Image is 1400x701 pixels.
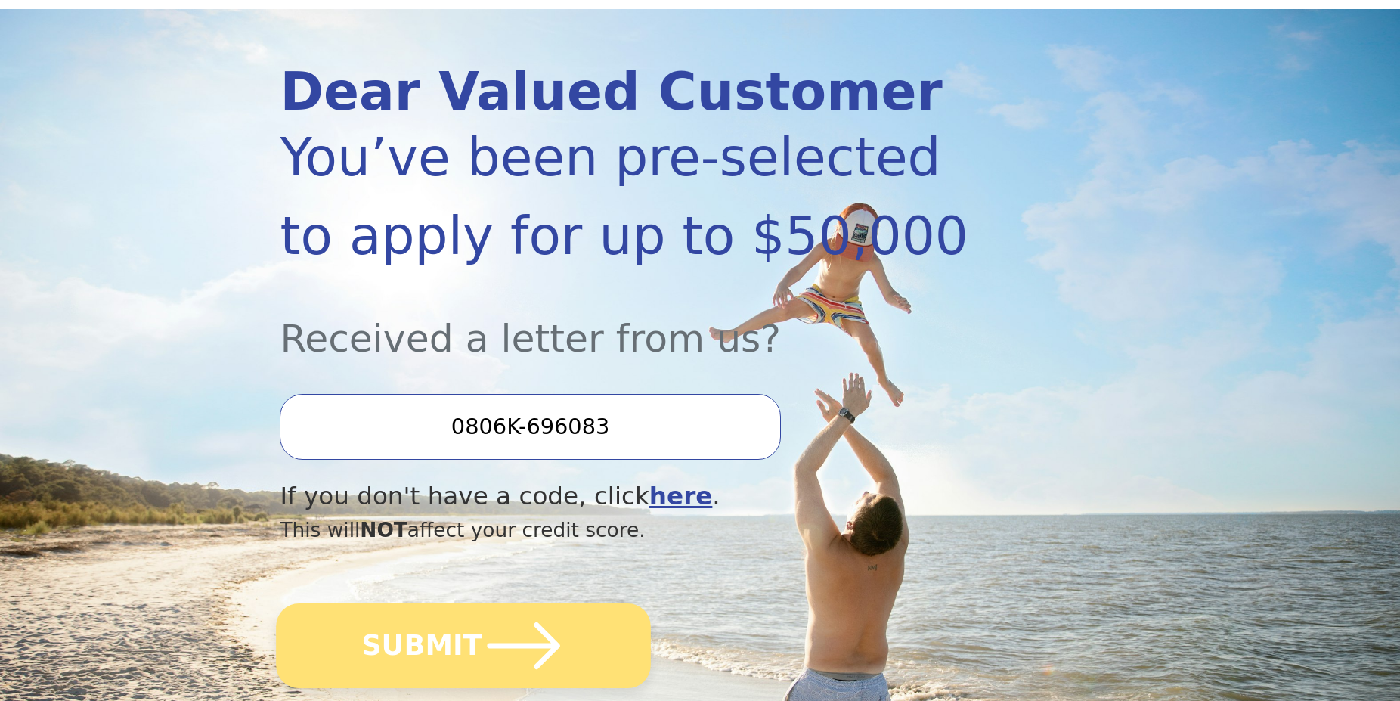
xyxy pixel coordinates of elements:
[277,603,652,688] button: SUBMIT
[280,478,994,515] div: If you don't have a code, click .
[280,394,780,459] input: Enter your Offer Code:
[280,515,994,545] div: This will affect your credit score.
[280,275,994,367] div: Received a letter from us?
[649,482,713,510] a: here
[280,66,994,118] div: Dear Valued Customer
[360,518,407,541] span: NOT
[280,118,994,275] div: You’ve been pre-selected to apply for up to $50,000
